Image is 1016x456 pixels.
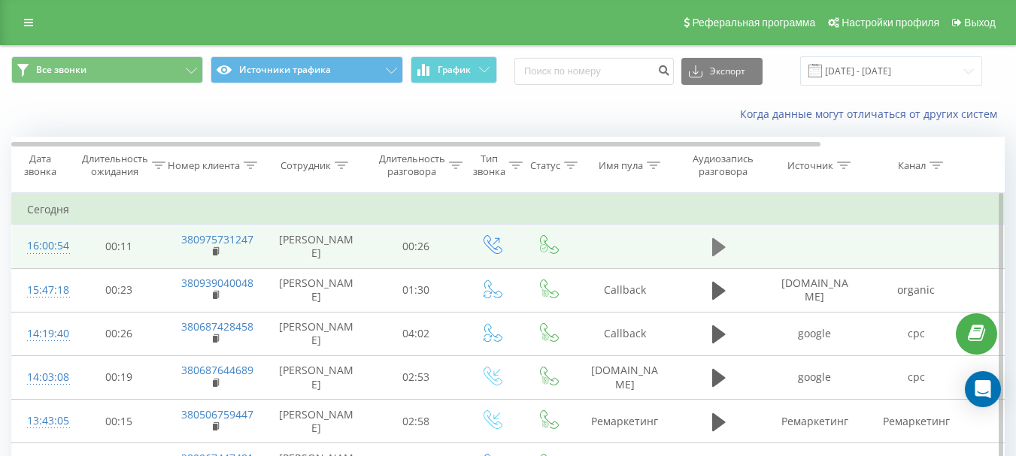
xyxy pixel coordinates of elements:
div: 13:43:05 [27,406,57,436]
td: [DOMAIN_NAME] [576,355,674,399]
td: [PERSON_NAME] [264,400,369,443]
td: Ремаркетинг [866,400,967,443]
td: 00:26 [72,312,166,355]
div: Аудиозапись разговора [687,153,760,178]
div: Имя пула [599,159,643,172]
td: [PERSON_NAME] [264,355,369,399]
td: 02:58 [369,400,463,443]
td: organic [866,268,967,312]
button: Все звонки [11,56,203,83]
a: 380687644689 [181,363,253,377]
div: 15:47:18 [27,276,57,305]
td: 00:26 [369,225,463,268]
div: Тип звонка [473,153,505,178]
div: Дата звонка [12,153,68,178]
a: 380506759447 [181,407,253,421]
td: [DOMAIN_NAME] [764,268,866,312]
div: Канал [898,159,926,172]
button: Источники трафика [211,56,402,83]
span: Выход [964,17,996,29]
div: 16:00:54 [27,231,57,261]
div: Длительность разговора [379,153,445,178]
td: 00:19 [72,355,166,399]
td: google [764,312,866,355]
td: [PERSON_NAME] [264,225,369,268]
div: Open Intercom Messenger [965,371,1001,407]
div: Статус [530,159,560,172]
td: [PERSON_NAME] [264,312,369,355]
div: Сотрудник [281,159,331,172]
a: 380939040048 [181,276,253,290]
td: Callback [576,268,674,312]
div: 14:19:40 [27,319,57,349]
button: Экспорт [681,58,763,85]
span: График [438,65,471,75]
div: 14:03:08 [27,363,57,392]
button: График [411,56,497,83]
td: Ремаркетинг [764,400,866,443]
td: 02:53 [369,355,463,399]
td: 00:11 [72,225,166,268]
td: google [764,355,866,399]
div: Номер клиента [168,159,240,172]
a: 380975731247 [181,232,253,246]
td: 00:15 [72,400,166,443]
div: Источник [787,159,833,172]
td: Callback [576,312,674,355]
a: 380687428458 [181,319,253,334]
td: [PERSON_NAME] [264,268,369,312]
td: cpc [866,355,967,399]
div: Длительность ожидания [82,153,148,178]
span: Реферальная программа [692,17,815,29]
span: Настройки профиля [842,17,939,29]
td: Ремаркетинг [576,400,674,443]
input: Поиск по номеру [514,58,674,85]
span: Все звонки [36,64,86,76]
td: cpc [866,312,967,355]
a: Когда данные могут отличаться от других систем [740,107,1005,121]
td: 04:02 [369,312,463,355]
td: 00:23 [72,268,166,312]
td: 01:30 [369,268,463,312]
